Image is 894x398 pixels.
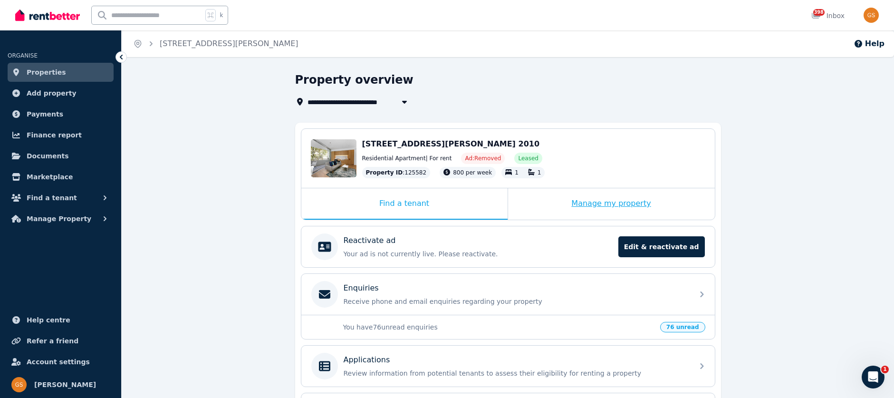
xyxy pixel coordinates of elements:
span: Manage Property [27,213,91,224]
p: Applications [344,354,390,366]
a: Properties [8,63,114,82]
span: Payments [27,108,63,120]
span: k [220,11,223,19]
button: Find a tenant [8,188,114,207]
span: 1 [538,169,541,176]
span: Add property [27,87,77,99]
h1: Property overview [295,72,413,87]
span: Property ID [366,169,403,176]
span: Ad: Removed [465,155,501,162]
p: You have 76 unread enquiries [343,322,654,332]
span: [STREET_ADDRESS][PERSON_NAME] 2010 [362,139,540,148]
a: Help centre [8,311,114,330]
a: Account settings [8,352,114,371]
div: : 125582 [362,167,431,178]
button: Help [854,38,884,49]
a: Documents [8,146,114,165]
span: Refer a friend [27,335,78,347]
a: [STREET_ADDRESS][PERSON_NAME] [160,39,298,48]
span: 800 per week [453,169,492,176]
span: Properties [27,67,66,78]
div: Manage my property [508,188,715,220]
span: Documents [27,150,69,162]
a: Refer a friend [8,331,114,350]
span: Help centre [27,314,70,326]
img: Gabriel Sarajinsky [864,8,879,23]
nav: Breadcrumb [122,30,310,57]
span: 76 unread [660,322,705,332]
span: [PERSON_NAME] [34,379,96,390]
p: Receive phone and email enquiries regarding your property [344,297,688,306]
span: 1 [515,169,519,176]
p: Enquiries [344,282,379,294]
img: Gabriel Sarajinsky [11,377,27,392]
span: Account settings [27,356,90,368]
p: Review information from potential tenants to assess their eligibility for renting a property [344,369,688,378]
a: EnquiriesReceive phone and email enquiries regarding your property [301,274,715,315]
p: Reactivate ad [344,235,396,246]
a: Reactivate adYour ad is not currently live. Please reactivate.Edit & reactivate ad [301,226,715,267]
div: Inbox [811,11,845,20]
img: RentBetter [15,8,80,22]
a: Payments [8,105,114,124]
p: Your ad is not currently live. Please reactivate. [344,249,613,259]
span: Marketplace [27,171,73,183]
a: Marketplace [8,167,114,186]
span: Edit & reactivate ad [618,236,705,257]
div: Find a tenant [301,188,508,220]
a: Add property [8,84,114,103]
span: Leased [518,155,538,162]
button: Manage Property [8,209,114,228]
a: ApplicationsReview information from potential tenants to assess their eligibility for renting a p... [301,346,715,387]
a: Finance report [8,126,114,145]
span: Residential Apartment | For rent [362,155,452,162]
span: 398 [813,9,825,16]
span: Finance report [27,129,82,141]
span: Find a tenant [27,192,77,204]
span: ORGANISE [8,52,38,59]
span: 1 [881,366,889,373]
iframe: Intercom live chat [862,366,884,388]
